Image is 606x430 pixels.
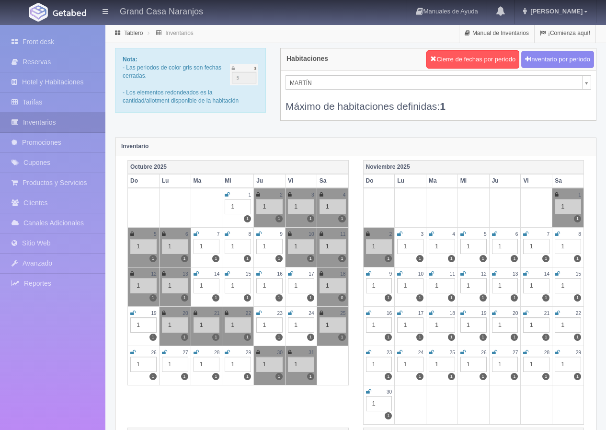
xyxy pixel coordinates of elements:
[254,174,286,188] th: Ju
[151,311,156,316] small: 19
[288,317,314,333] div: 1
[288,239,314,254] div: 1
[397,239,423,254] div: 1
[521,174,552,188] th: Vi
[275,215,283,222] label: 1
[448,373,455,380] label: 1
[416,373,423,380] label: 1
[542,334,549,341] label: 1
[578,192,581,198] small: 1
[460,357,487,372] div: 1
[286,90,591,113] div: Máximo de habitaciones definidas:
[429,317,455,333] div: 1
[194,357,220,372] div: 1
[338,215,345,222] label: 1
[429,357,455,372] div: 1
[124,30,143,36] a: Tablero
[149,373,157,380] label: 1
[212,255,219,262] label: 1
[183,350,188,355] small: 27
[317,174,348,188] th: Sa
[307,294,314,302] label: 1
[244,334,251,341] label: 1
[162,239,188,254] div: 1
[418,271,423,277] small: 10
[307,215,314,222] label: 1
[511,255,518,262] label: 1
[130,278,157,293] div: 1
[309,311,314,316] small: 24
[421,232,423,237] small: 3
[277,271,283,277] small: 16
[338,255,345,262] label: 1
[387,311,392,316] small: 16
[320,278,346,293] div: 1
[511,334,518,341] label: 1
[397,357,423,372] div: 1
[309,350,314,355] small: 31
[523,278,549,293] div: 1
[492,278,518,293] div: 1
[544,350,549,355] small: 28
[130,317,157,333] div: 1
[452,232,455,237] small: 4
[309,232,314,237] small: 10
[385,412,392,419] label: 1
[338,334,345,341] label: 1
[481,271,486,277] small: 12
[212,294,219,302] label: 1
[248,192,251,198] small: 1
[576,311,581,316] small: 22
[528,8,583,15] span: [PERSON_NAME]
[511,294,518,302] label: 1
[115,48,266,113] div: - Las periodos de color gris son fechas cerradas. - Los elementos redondeados es la cantidad/allo...
[149,255,157,262] label: 1
[159,174,191,188] th: Lu
[29,3,48,22] img: Getabed
[397,278,423,293] div: 1
[290,76,578,90] span: MARTÍN
[194,278,220,293] div: 1
[576,271,581,277] small: 15
[244,294,251,302] label: 1
[151,271,156,277] small: 12
[340,271,345,277] small: 18
[363,174,395,188] th: Do
[523,317,549,333] div: 1
[429,239,455,254] div: 1
[511,373,518,380] label: 1
[149,334,157,341] label: 1
[222,174,254,188] th: Mi
[340,232,345,237] small: 11
[574,373,581,380] label: 1
[448,255,455,262] label: 1
[489,174,521,188] th: Ju
[123,56,137,63] b: Nota:
[256,278,283,293] div: 1
[515,232,518,237] small: 6
[338,294,345,302] label: 0
[320,199,346,214] div: 1
[256,239,283,254] div: 1
[480,334,487,341] label: 1
[574,334,581,341] label: 1
[162,278,188,293] div: 1
[181,373,188,380] label: 1
[544,311,549,316] small: 21
[542,294,549,302] label: 1
[288,278,314,293] div: 1
[385,334,392,341] label: 1
[121,143,149,150] strong: Inventario
[256,357,283,372] div: 1
[343,192,346,198] small: 4
[225,239,251,254] div: 1
[555,239,581,254] div: 1
[576,350,581,355] small: 29
[191,174,222,188] th: Ma
[448,294,455,302] label: 1
[246,350,251,355] small: 29
[513,311,518,316] small: 20
[523,239,549,254] div: 1
[230,64,258,85] img: cutoff.png
[256,199,283,214] div: 1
